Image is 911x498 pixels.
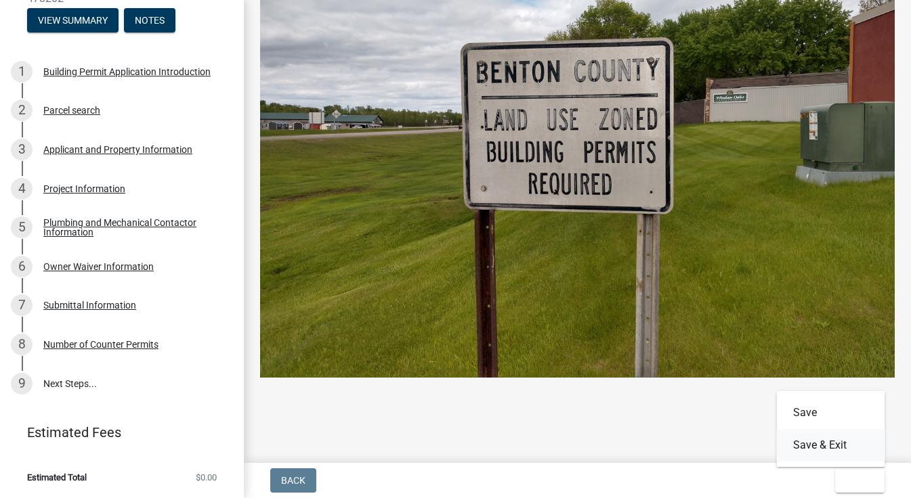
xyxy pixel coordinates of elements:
[11,99,33,121] div: 2
[43,67,211,76] div: Building Permit Application Introduction
[43,218,222,237] div: Plumbing and Mechanical Contactor Information
[43,340,158,349] div: Number of Counter Permits
[124,16,175,26] wm-modal-confirm: Notes
[124,8,175,32] button: Notes
[777,391,885,467] div: Exit
[11,139,33,160] div: 3
[196,473,217,482] span: $0.00
[11,373,33,394] div: 9
[270,468,316,493] button: Back
[11,419,222,446] a: Estimated Fees
[11,256,33,277] div: 6
[43,106,100,115] div: Parcel search
[11,178,33,200] div: 4
[27,8,119,32] button: View Summary
[11,334,33,355] div: 8
[281,475,305,486] span: Back
[43,262,154,271] div: Owner Waiver Information
[27,16,119,26] wm-modal-confirm: Summary
[27,473,87,482] span: Estimated Total
[43,300,136,310] div: Submittal Information
[777,429,885,461] button: Save & Exit
[777,397,885,429] button: Save
[43,184,125,194] div: Project Information
[11,61,33,83] div: 1
[846,475,866,486] span: Exit
[11,294,33,316] div: 7
[835,468,885,493] button: Exit
[11,217,33,238] div: 5
[43,145,192,154] div: Applicant and Property Information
